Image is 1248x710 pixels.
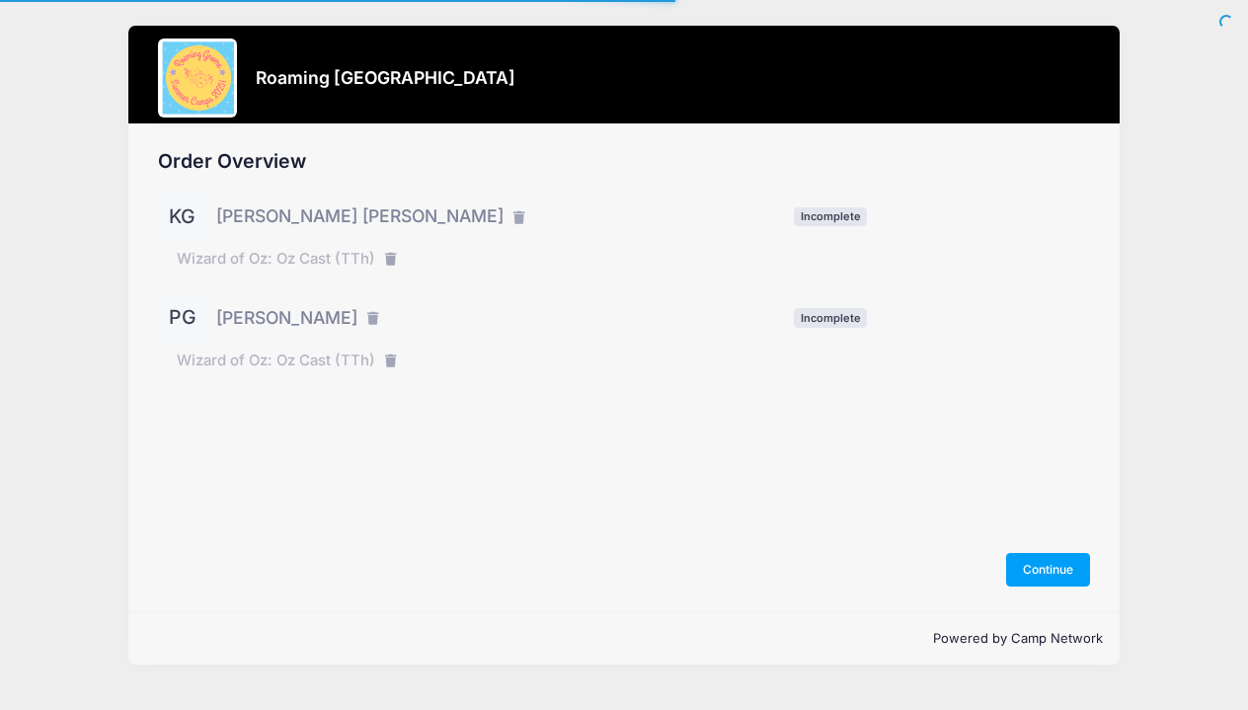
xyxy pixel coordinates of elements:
span: [PERSON_NAME] [PERSON_NAME] [216,203,504,229]
div: PG [158,293,207,343]
h3: Roaming [GEOGRAPHIC_DATA] [256,67,515,88]
h2: Order Overview [158,150,1091,173]
button: Continue [1006,553,1091,587]
span: Incomplete [794,308,867,327]
div: KG [158,192,207,241]
span: Wizard of Oz: Oz Cast (TTh) [177,248,375,270]
span: Incomplete [794,207,867,226]
span: [PERSON_NAME] [216,305,357,331]
p: Powered by Camp Network [145,629,1104,649]
span: Wizard of Oz: Oz Cast (TTh) [177,350,375,371]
